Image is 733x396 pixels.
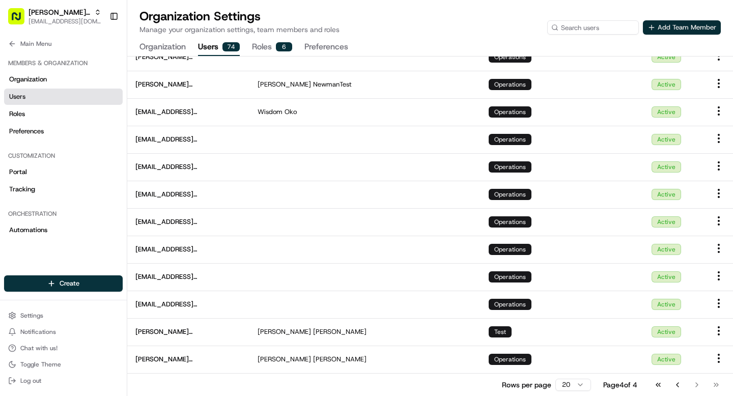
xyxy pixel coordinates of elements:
p: Rows per page [502,380,551,390]
span: [EMAIL_ADDRESS][DOMAIN_NAME] [135,135,241,144]
a: 📗Knowledge Base [6,223,82,242]
span: Wisdom [258,107,283,117]
span: [PERSON_NAME][EMAIL_ADDRESS][DOMAIN_NAME] [135,52,241,62]
div: Customization [4,148,123,164]
img: 1732323095091-59ea418b-cfe3-43c8-9ae0-d0d06d6fd42c [21,97,40,116]
span: [PERSON_NAME] [313,327,366,336]
span: • [137,185,140,193]
input: Clear [26,66,168,76]
a: Roles [4,106,123,122]
button: Organization [139,39,186,56]
div: Test [489,326,512,337]
div: Operations [489,299,531,310]
div: Operations [489,106,531,118]
div: Active [652,189,681,200]
span: Toggle Theme [20,360,61,369]
span: [PERSON_NAME][EMAIL_ADDRESS][DOMAIN_NAME] [135,80,241,89]
div: Page 4 of 4 [603,380,637,390]
span: [PERSON_NAME] [258,327,311,336]
img: Grace Nketiah [10,148,26,164]
div: Operations [489,79,531,90]
a: Powered byPylon [72,252,123,260]
span: API Documentation [96,228,163,238]
span: Notifications [20,328,56,336]
a: Tracking [4,181,123,197]
span: Users [9,92,25,101]
span: [PERSON_NAME] [258,80,311,89]
button: Start new chat [173,100,185,112]
div: Operations [489,216,531,228]
div: Active [652,354,681,365]
p: Welcome 👋 [10,41,185,57]
span: Chat with us! [20,344,58,352]
span: • [84,158,88,166]
button: Users [198,39,240,56]
span: Log out [20,377,41,385]
div: Active [652,106,681,118]
span: Main Menu [20,40,51,48]
div: Operations [489,161,531,173]
span: Preferences [9,127,44,136]
div: Operations [489,134,531,145]
div: Orchestration [4,206,123,222]
a: Preferences [4,123,123,139]
span: Create [60,279,79,288]
div: Active [652,216,681,228]
span: [EMAIL_ADDRESS][DOMAIN_NAME] [135,300,241,309]
span: Dispatch Strategy [9,243,65,252]
div: We're available if you need us! [46,107,140,116]
span: Knowledge Base [20,228,78,238]
span: [PERSON_NAME][EMAIL_ADDRESS][DOMAIN_NAME] [135,327,241,336]
div: Operations [489,271,531,282]
a: Users [4,89,123,105]
div: 6 [276,42,292,51]
div: Active [652,244,681,255]
a: Automations [4,222,123,238]
div: Active [652,51,681,63]
button: [PERSON_NAME] Org[EMAIL_ADDRESS][DOMAIN_NAME] [4,4,105,29]
span: Organization [9,75,47,84]
button: Roles [252,39,292,56]
span: Portal [9,167,27,177]
a: Dispatch Strategy [4,239,123,256]
div: Operations [489,51,531,63]
button: See all [158,130,185,143]
div: Operations [489,244,531,255]
span: Settings [20,312,43,320]
button: [EMAIL_ADDRESS][DOMAIN_NAME] [29,17,101,25]
div: Active [652,326,681,337]
button: Log out [4,374,123,388]
img: 1736555255976-a54dd68f-1ca7-489b-9aae-adbdc363a1c4 [20,158,29,166]
span: [EMAIL_ADDRESS][DOMAIN_NAME] [135,272,241,281]
p: Manage your organization settings, team members and roles [139,24,340,35]
button: Add Team Member [643,20,721,35]
div: 📗 [10,229,18,237]
span: [PERSON_NAME] [PERSON_NAME] [32,185,135,193]
span: Oko [285,107,297,117]
span: [PERSON_NAME] [32,158,82,166]
div: Active [652,161,681,173]
a: 💻API Documentation [82,223,167,242]
span: [EMAIL_ADDRESS][DOMAIN_NAME] [135,162,241,172]
span: [DATE] [143,185,163,193]
input: Search users [547,20,639,35]
span: [DATE] [90,158,111,166]
div: Start new chat [46,97,167,107]
div: Active [652,299,681,310]
span: Roles [9,109,25,119]
button: Settings [4,308,123,323]
button: Notifications [4,325,123,339]
button: [PERSON_NAME] Org [29,7,90,17]
span: [PERSON_NAME] [258,355,311,364]
div: Operations [489,189,531,200]
button: Chat with us! [4,341,123,355]
h1: Organization Settings [139,8,340,24]
button: Preferences [304,39,348,56]
div: 💻 [86,229,94,237]
a: Organization [4,71,123,88]
div: Active [652,134,681,145]
div: Operations [489,354,531,365]
img: 1736555255976-a54dd68f-1ca7-489b-9aae-adbdc363a1c4 [10,97,29,116]
button: Create [4,275,123,292]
